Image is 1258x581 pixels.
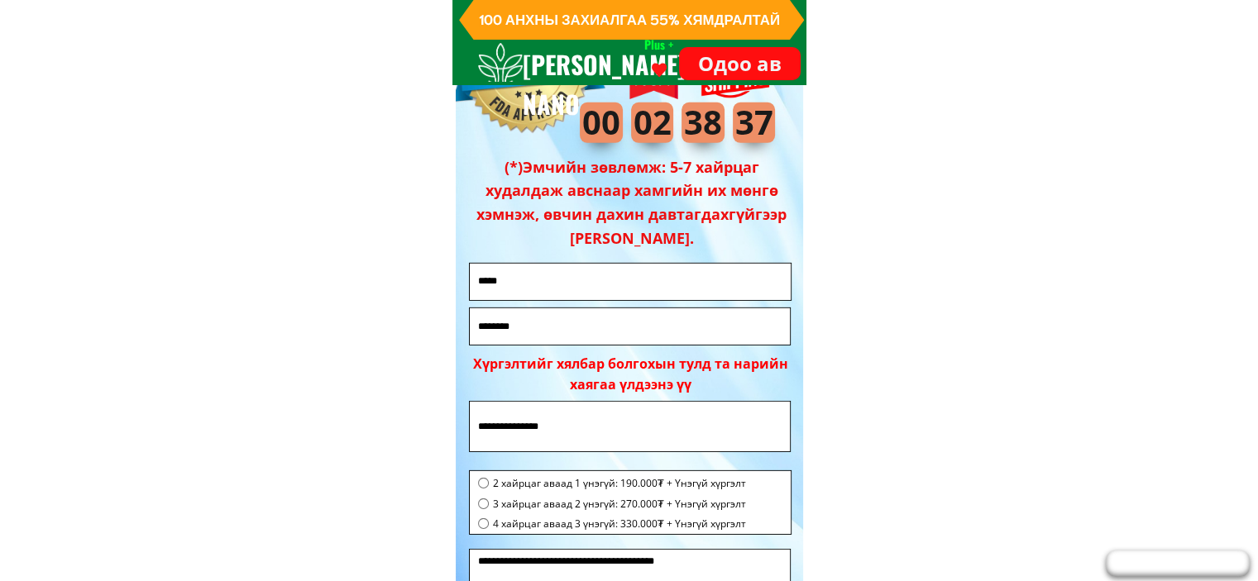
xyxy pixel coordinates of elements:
div: Хүргэлтийг хялбар болгохын тулд та нарийн хаягаа үлдээнэ үү [473,354,788,396]
p: Одоо ав [679,47,801,80]
h3: (*)Эмчийн зөвлөмж: 5-7 хайрцаг худалдаж авснаар хамгийн их мөнгө хэмнэж, өвчин дахин давтагдахгүй... [464,155,800,250]
span: 4 хайрцаг аваад 3 үнэгүй: 330.000₮ + Үнэгүй хүргэлт [493,516,746,531]
span: 2 хайрцаг аваад 1 үнэгүй: 190.000₮ + Үнэгүй хүргэлт [493,475,746,491]
span: 3 хайрцаг аваад 2 үнэгүй: 270.000₮ + Үнэгүй хүргэлт [493,496,746,512]
h3: [PERSON_NAME] NANO [523,45,706,124]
